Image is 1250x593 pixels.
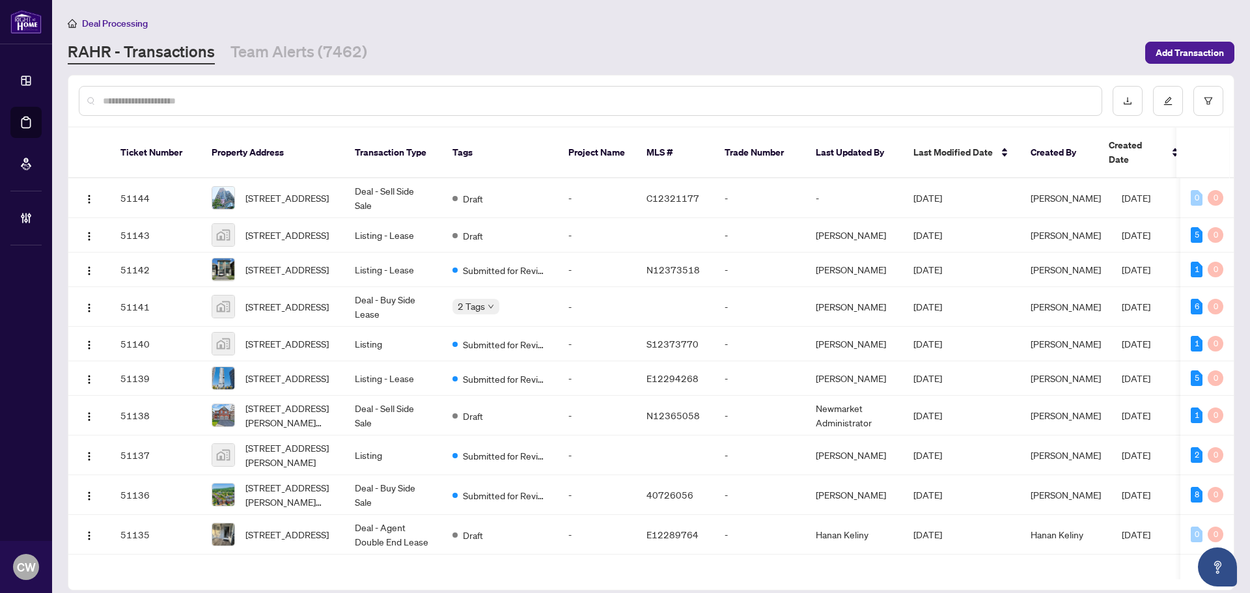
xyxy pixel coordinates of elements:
[558,327,636,361] td: -
[714,128,805,178] th: Trade Number
[84,231,94,241] img: Logo
[84,411,94,422] img: Logo
[110,515,201,555] td: 51135
[1208,190,1223,206] div: 0
[110,178,201,218] td: 51144
[212,444,234,466] img: thumbnail-img
[110,475,201,515] td: 51136
[110,218,201,253] td: 51143
[714,435,805,475] td: -
[805,475,903,515] td: [PERSON_NAME]
[110,361,201,396] td: 51139
[463,263,548,277] span: Submitted for Review
[805,435,903,475] td: [PERSON_NAME]
[714,218,805,253] td: -
[1122,409,1150,421] span: [DATE]
[1031,409,1101,421] span: [PERSON_NAME]
[110,435,201,475] td: 51137
[463,337,548,352] span: Submitted for Review
[805,128,903,178] th: Last Updated By
[805,515,903,555] td: Hanan Keliny
[1204,96,1213,105] span: filter
[344,475,442,515] td: Deal - Buy Side Sale
[805,253,903,287] td: [PERSON_NAME]
[1191,370,1202,386] div: 5
[1031,372,1101,384] span: [PERSON_NAME]
[1208,487,1223,503] div: 0
[344,396,442,435] td: Deal - Sell Side Sale
[79,296,100,317] button: Logo
[1122,229,1150,241] span: [DATE]
[463,409,483,423] span: Draft
[1031,264,1101,275] span: [PERSON_NAME]
[212,484,234,506] img: thumbnail-img
[646,409,700,421] span: N12365058
[558,396,636,435] td: -
[558,218,636,253] td: -
[82,18,148,29] span: Deal Processing
[442,128,558,178] th: Tags
[714,253,805,287] td: -
[558,475,636,515] td: -
[79,225,100,245] button: Logo
[805,178,903,218] td: -
[1122,529,1150,540] span: [DATE]
[714,396,805,435] td: -
[344,327,442,361] td: Listing
[1191,336,1202,352] div: 1
[245,441,334,469] span: [STREET_ADDRESS][PERSON_NAME]
[1031,192,1101,204] span: [PERSON_NAME]
[913,264,942,275] span: [DATE]
[1031,338,1101,350] span: [PERSON_NAME]
[245,527,329,542] span: [STREET_ADDRESS]
[110,287,201,327] td: 51141
[17,558,36,576] span: CW
[558,178,636,218] td: -
[463,372,548,386] span: Submitted for Review
[646,338,699,350] span: S12373770
[913,409,942,421] span: [DATE]
[1191,299,1202,314] div: 6
[212,333,234,355] img: thumbnail-img
[805,218,903,253] td: [PERSON_NAME]
[201,128,344,178] th: Property Address
[79,524,100,545] button: Logo
[84,491,94,501] img: Logo
[1191,190,1202,206] div: 0
[1191,262,1202,277] div: 1
[714,287,805,327] td: -
[1191,487,1202,503] div: 8
[84,266,94,276] img: Logo
[1031,529,1083,540] span: Hanan Keliny
[344,287,442,327] td: Deal - Buy Side Lease
[1122,192,1150,204] span: [DATE]
[84,303,94,313] img: Logo
[913,449,942,461] span: [DATE]
[463,528,483,542] span: Draft
[1031,301,1101,312] span: [PERSON_NAME]
[79,368,100,389] button: Logo
[463,488,548,503] span: Submitted for Review
[1198,547,1237,586] button: Open asap
[1208,227,1223,243] div: 0
[714,475,805,515] td: -
[558,435,636,475] td: -
[558,253,636,287] td: -
[1122,449,1150,461] span: [DATE]
[230,41,367,64] a: Team Alerts (7462)
[913,338,942,350] span: [DATE]
[1122,338,1150,350] span: [DATE]
[1156,42,1224,63] span: Add Transaction
[79,333,100,354] button: Logo
[344,218,442,253] td: Listing - Lease
[458,299,485,314] span: 2 Tags
[1113,86,1143,116] button: download
[212,367,234,389] img: thumbnail-img
[1208,527,1223,542] div: 0
[1122,372,1150,384] span: [DATE]
[79,405,100,426] button: Logo
[212,258,234,281] img: thumbnail-img
[646,489,693,501] span: 40726056
[903,128,1020,178] th: Last Modified Date
[344,178,442,218] td: Deal - Sell Side Sale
